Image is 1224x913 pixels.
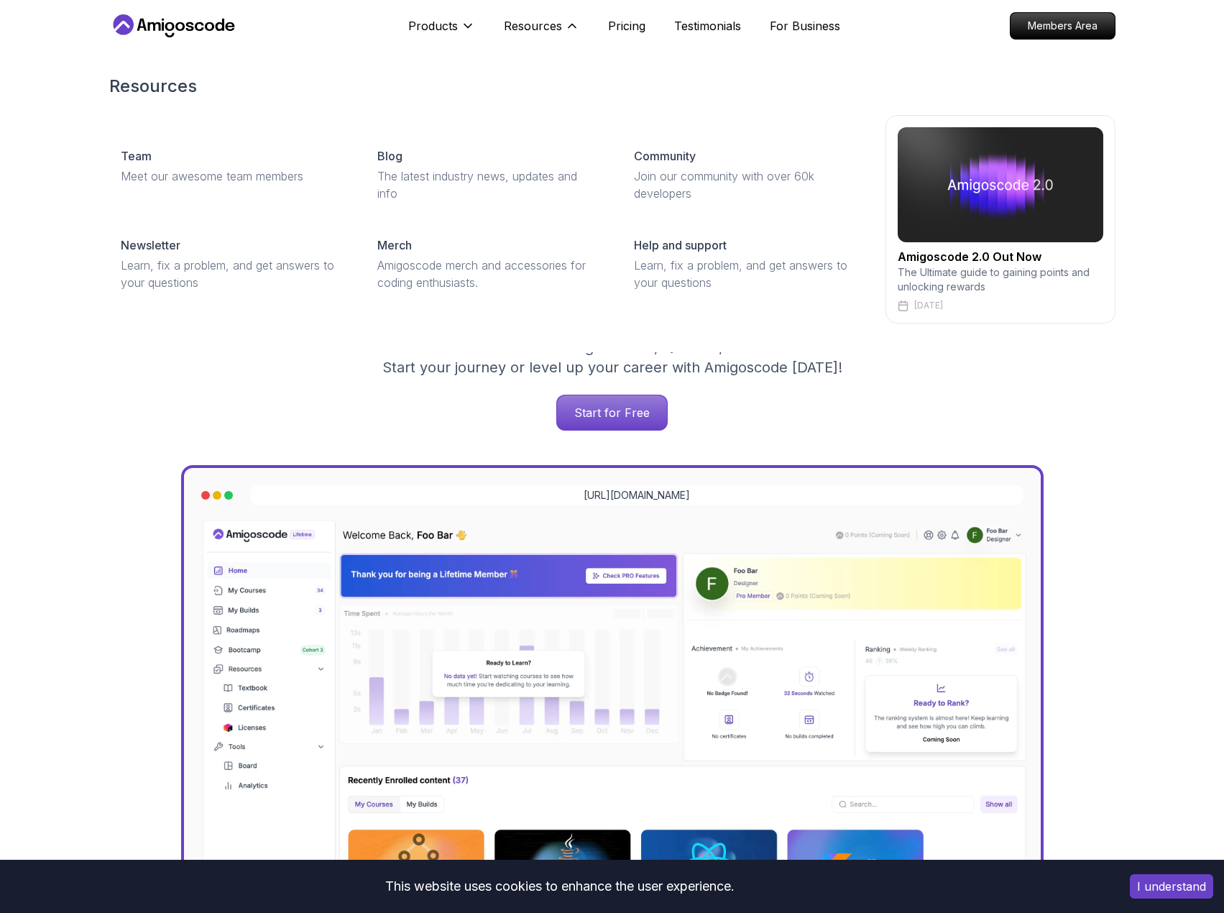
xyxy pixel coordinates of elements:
a: Help and supportLearn, fix a problem, and get answers to your questions [622,225,868,303]
a: BlogThe latest industry news, updates and info [366,136,611,214]
a: amigoscode 2.0Amigoscode 2.0 Out NowThe Ultimate guide to gaining points and unlocking rewards[DATE] [885,115,1115,324]
p: Community [634,147,696,165]
a: Testimonials [674,17,741,35]
p: [DATE] [914,300,943,311]
p: Learn, fix a problem, and get answers to your questions [121,257,343,291]
img: amigoscode 2.0 [898,127,1103,242]
a: Pricing [608,17,645,35]
a: Start for Free [556,395,668,431]
button: Products [408,17,475,46]
div: This website uses cookies to enhance the user experience. [11,871,1108,902]
a: NewsletterLearn, fix a problem, and get answers to your questions [109,225,354,303]
p: Team [121,147,152,165]
a: Members Area [1010,12,1115,40]
h2: Amigoscode 2.0 Out Now [898,248,1103,265]
a: For Business [770,17,840,35]
p: The Ultimate guide to gaining points and unlocking rewards [898,265,1103,294]
a: CommunityJoin our community with over 60k developers [622,136,868,214]
a: TeamMeet our awesome team members [109,136,354,196]
p: Learn, fix a problem, and get answers to your questions [634,257,856,291]
p: Amigoscode merch and accessories for coding enthusiasts. [377,257,599,291]
p: Newsletter [121,237,180,254]
p: Members Area [1011,13,1115,39]
button: Resources [504,17,579,46]
p: Help and support [634,237,727,254]
p: The latest industry news, updates and info [377,168,599,202]
p: Products [408,17,458,35]
p: Resources [504,17,562,35]
button: Accept cookies [1130,874,1213,899]
p: Start for Free [557,395,667,430]
h2: Resources [109,75,1115,98]
p: Join our community with over 60k developers [634,168,856,202]
p: Get unlimited access to coding , , and . Start your journey or level up your career with Amigosco... [371,337,854,377]
a: MerchAmigoscode merch and accessories for coding enthusiasts. [366,225,611,303]
p: Blog [377,147,402,165]
p: Meet our awesome team members [121,168,343,185]
p: Merch [377,237,412,254]
a: [URL][DOMAIN_NAME] [584,488,690,503]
